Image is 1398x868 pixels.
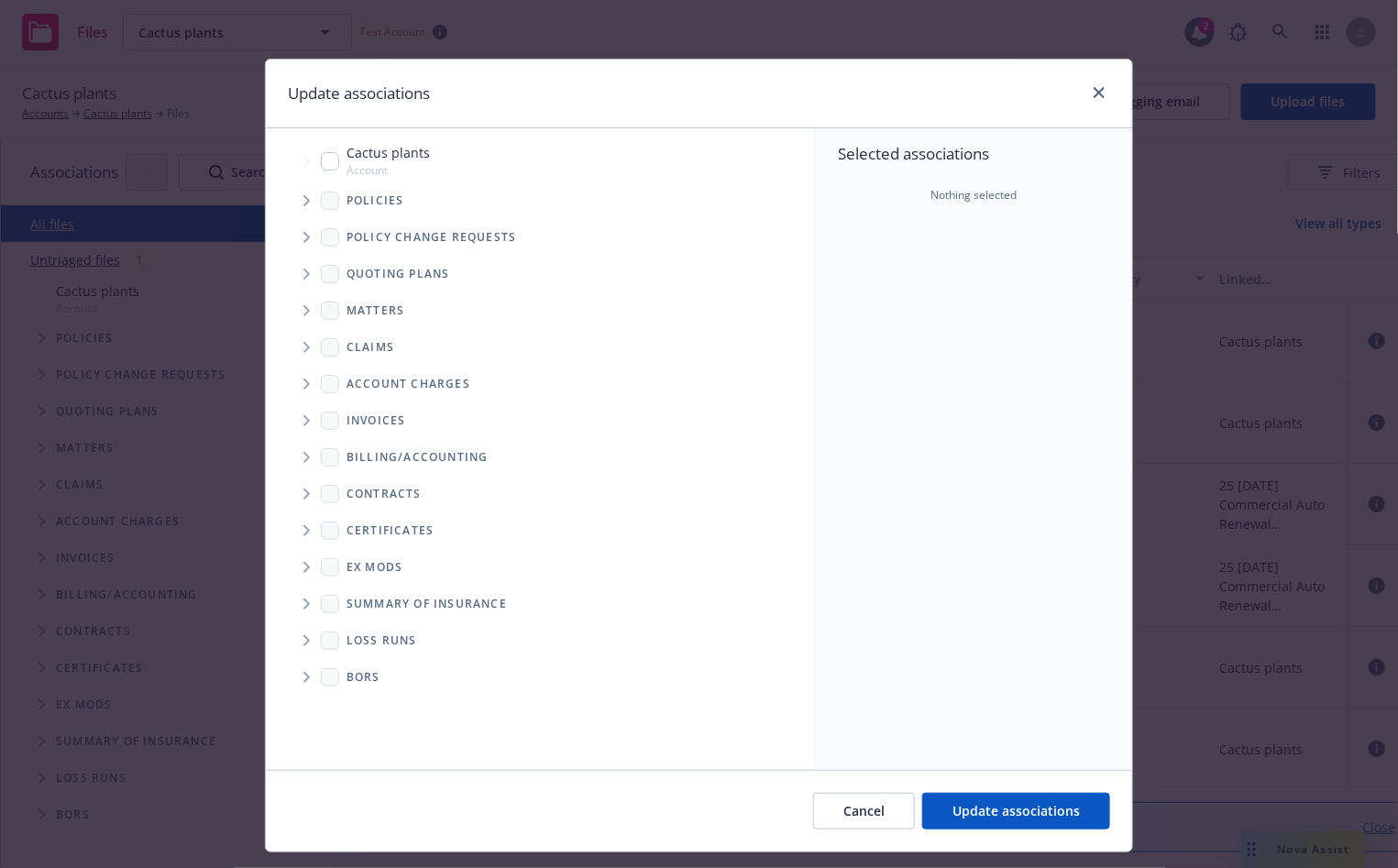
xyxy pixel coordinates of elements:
[347,269,450,280] span: Quoting plans
[347,379,470,390] span: Account charges
[347,195,404,206] span: Policies
[931,187,1018,203] span: Nothing selected
[347,162,430,178] span: Account
[347,232,516,243] span: Policy change requests
[347,525,434,536] span: Certificates
[952,802,1080,819] span: Update associations
[347,415,406,426] span: Invoices
[813,793,915,830] button: Cancel
[922,793,1110,830] button: Update associations
[347,342,394,353] span: Claims
[347,489,422,500] span: Contracts
[266,139,815,438] div: Tree Example
[838,143,1110,165] span: Selected associations
[347,305,404,316] span: Matters
[347,562,402,573] span: Ex Mods
[347,452,489,463] span: Billing/Accounting
[288,82,430,105] h1: Update associations
[843,802,885,819] span: Cancel
[347,672,380,683] span: BORs
[1088,82,1110,104] a: close
[347,599,507,610] span: Summary of insurance
[347,635,417,646] span: Loss Runs
[266,439,815,696] div: Folder Tree Example
[347,143,430,162] span: Cactus plants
